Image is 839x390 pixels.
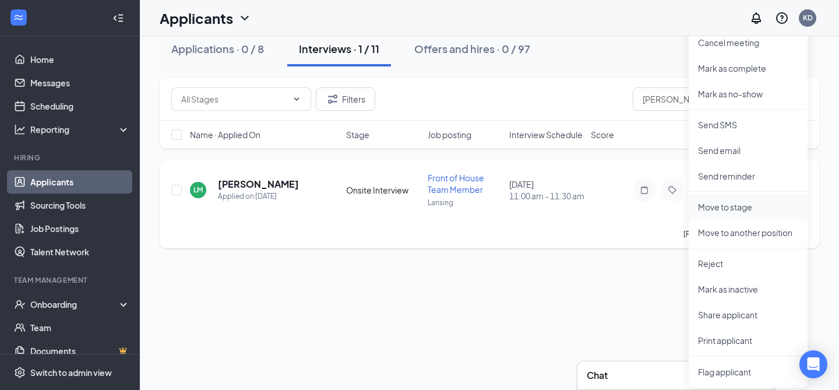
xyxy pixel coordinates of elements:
div: Open Intercom Messenger [799,350,827,378]
div: [DATE] [509,178,584,202]
span: Interview Schedule [509,129,583,140]
svg: Filter [326,92,340,106]
a: Team [30,316,130,339]
svg: Collapse [112,12,124,24]
input: Search in interviews [633,87,808,111]
svg: ChevronDown [238,11,252,25]
div: KD [803,13,813,23]
div: Applied on [DATE] [218,191,299,202]
svg: UserCheck [14,298,26,310]
a: Sourcing Tools [30,194,130,217]
span: Score [591,129,614,140]
button: Filter Filters [316,87,375,111]
span: Job posting [428,129,471,140]
div: Reporting [30,124,131,135]
svg: Analysis [14,124,26,135]
div: Onsite Interview [346,184,421,196]
div: Hiring [14,153,128,163]
a: Talent Network [30,240,130,263]
div: Offers and hires · 0 / 97 [414,41,530,56]
a: DocumentsCrown [30,339,130,363]
div: LM [193,185,203,195]
svg: Settings [14,367,26,378]
div: Switch to admin view [30,367,112,378]
svg: Tag [665,185,679,195]
a: Job Postings [30,217,130,240]
div: Team Management [14,275,128,285]
svg: WorkstreamLogo [13,12,24,23]
a: Applicants [30,170,130,194]
span: 11:00 am - 11:30 am [509,190,584,202]
span: Front of House Team Member [428,173,484,195]
p: [PERSON_NAME] interviewed . [683,229,808,239]
div: Interviews · 1 / 11 [299,41,379,56]
h5: [PERSON_NAME] [218,178,299,191]
input: All Stages [181,93,287,106]
span: Stage [346,129,369,140]
a: Messages [30,71,130,94]
svg: QuestionInfo [775,11,789,25]
h1: Applicants [160,8,233,28]
span: Name · Applied On [190,129,260,140]
div: Applications · 0 / 8 [171,41,264,56]
a: Scheduling [30,94,130,118]
div: Onboarding [30,298,120,310]
h3: Chat [587,369,608,382]
svg: ChevronDown [292,94,301,104]
svg: Note [637,185,651,195]
svg: Notifications [749,11,763,25]
p: Move to stage [698,201,798,213]
p: Send reminder [698,170,798,182]
p: Lansing [428,198,502,208]
a: Home [30,48,130,71]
